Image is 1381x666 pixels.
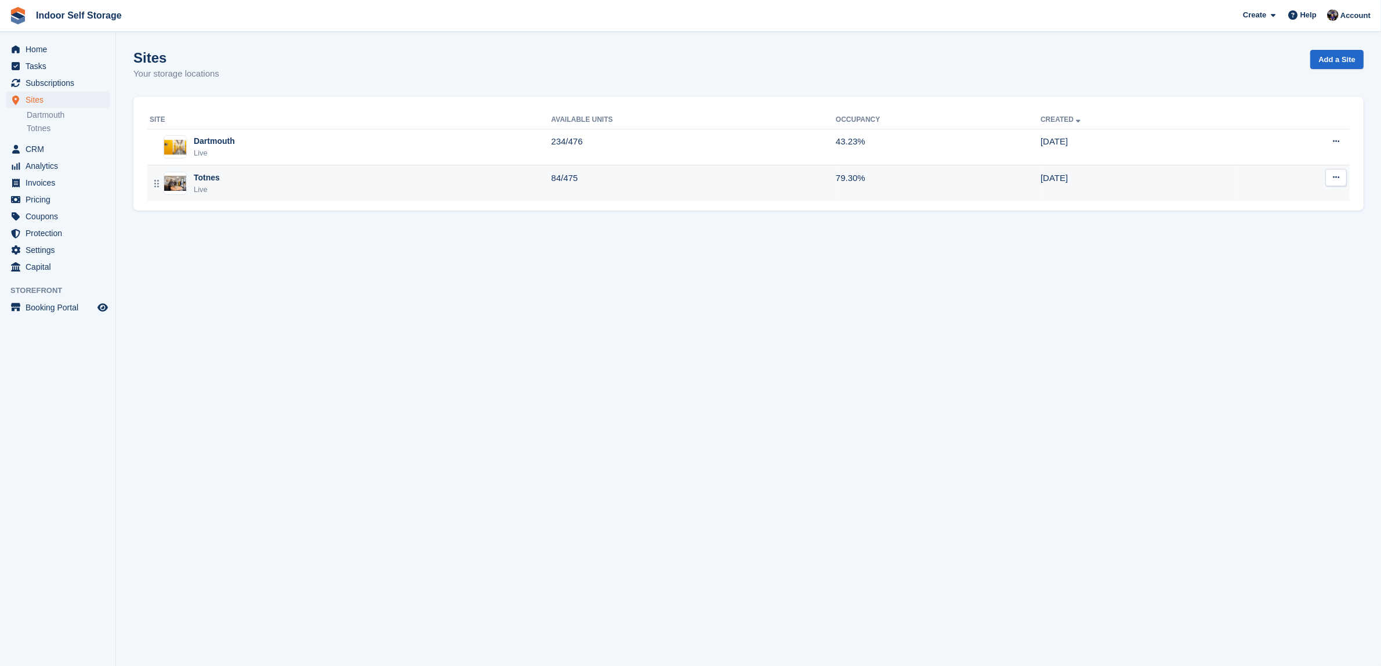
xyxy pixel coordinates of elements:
a: Created [1041,115,1083,124]
td: 79.30% [836,165,1041,201]
a: menu [6,225,110,241]
span: Home [26,41,95,57]
th: Site [147,111,551,129]
span: Analytics [26,158,95,174]
span: Booking Portal [26,299,95,316]
a: menu [6,41,110,57]
span: Account [1340,10,1371,21]
img: Image of Totnes site [164,176,186,191]
span: CRM [26,141,95,157]
td: 234/476 [551,129,836,165]
th: Occupancy [836,111,1041,129]
a: menu [6,58,110,74]
h1: Sites [133,50,219,66]
p: Your storage locations [133,67,219,81]
span: Tasks [26,58,95,74]
span: Settings [26,242,95,258]
a: menu [6,208,110,225]
a: menu [6,92,110,108]
a: menu [6,75,110,91]
span: Pricing [26,191,95,208]
span: Capital [26,259,95,275]
td: [DATE] [1041,165,1237,201]
img: stora-icon-8386f47178a22dfd0bd8f6a31ec36ba5ce8667c1dd55bd0f319d3a0aa187defe.svg [9,7,27,24]
td: 43.23% [836,129,1041,165]
span: Sites [26,92,95,108]
a: Add a Site [1310,50,1364,69]
div: Dartmouth [194,135,235,147]
a: menu [6,175,110,191]
span: Coupons [26,208,95,225]
a: menu [6,242,110,258]
td: 84/475 [551,165,836,201]
a: menu [6,259,110,275]
a: Indoor Self Storage [31,6,126,25]
a: Totnes [27,123,110,134]
a: Dartmouth [27,110,110,121]
a: Preview store [96,301,110,314]
img: Sandra Pomeroy [1327,9,1339,21]
span: Invoices [26,175,95,191]
div: Totnes [194,172,220,184]
span: Create [1243,9,1266,21]
span: Subscriptions [26,75,95,91]
a: menu [6,141,110,157]
div: Live [194,184,220,196]
a: menu [6,191,110,208]
span: Storefront [10,285,115,296]
a: menu [6,158,110,174]
td: [DATE] [1041,129,1237,165]
th: Available Units [551,111,836,129]
div: Live [194,147,235,159]
span: Protection [26,225,95,241]
img: Image of Dartmouth site [164,136,186,158]
span: Help [1300,9,1317,21]
a: menu [6,299,110,316]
